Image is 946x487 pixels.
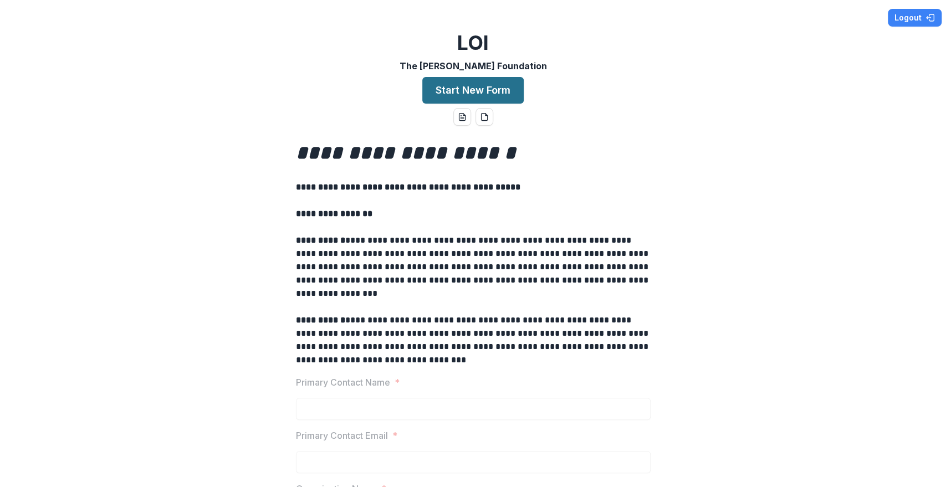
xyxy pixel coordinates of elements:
[457,31,489,55] h2: LOI
[888,9,942,27] button: Logout
[475,108,493,126] button: pdf-download
[296,429,388,442] p: Primary Contact Email
[422,77,524,104] button: Start New Form
[296,376,390,389] p: Primary Contact Name
[453,108,471,126] button: word-download
[400,59,547,73] p: The [PERSON_NAME] Foundation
